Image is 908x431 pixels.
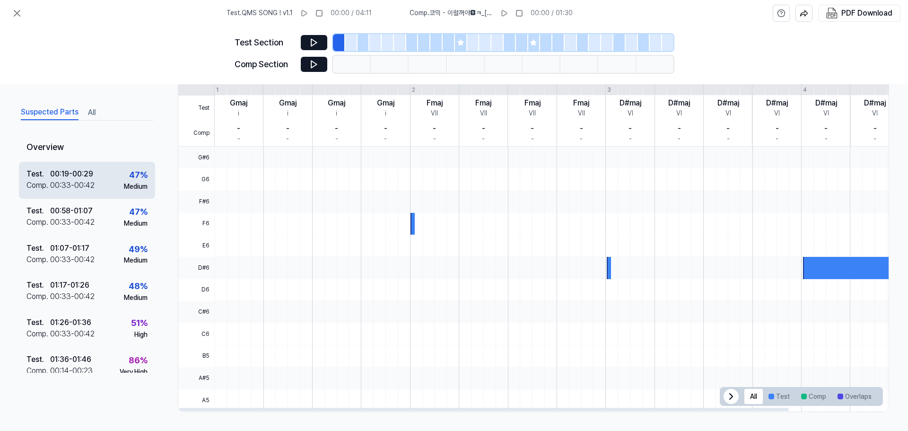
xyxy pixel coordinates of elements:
div: - [776,134,778,144]
span: Test . QMS SONG ! v1.1 [227,9,293,18]
div: - [678,123,681,134]
div: 01:17 - 01:26 [50,280,89,291]
span: C#6 [178,301,214,323]
div: VI [676,109,682,118]
span: E6 [178,235,214,257]
div: Overview [19,134,155,162]
div: - [727,134,730,144]
div: i [385,109,386,118]
button: All [744,389,763,404]
img: share [800,9,808,18]
div: D#maj [815,97,837,109]
button: Suspected Parts [21,105,79,120]
span: Comp . 코믹 - 이럴꺼야ㅋ_[PERSON_NAME] [410,9,493,18]
div: Medium [124,219,148,229]
div: 00:33 - 00:42 [50,254,95,265]
span: B5 [178,345,214,368]
div: VI [725,109,731,118]
div: VII [480,109,487,118]
div: Medium [124,256,148,265]
div: Comp . [26,180,50,191]
span: Comp [178,121,214,146]
div: - [433,123,436,134]
div: 01:07 - 01:17 [50,242,89,254]
div: - [873,123,877,134]
div: 00:14 - 00:23 [50,365,93,377]
div: - [678,134,681,144]
div: - [335,123,338,134]
div: High [134,330,148,340]
div: 51 % [131,317,148,330]
div: - [237,134,240,144]
div: 47 % [129,168,148,182]
span: G#6 [178,147,214,169]
span: C6 [178,323,214,345]
div: Comp . [26,217,50,228]
div: - [384,134,387,144]
div: D#maj [668,97,690,109]
svg: help [777,9,786,18]
div: Test . [26,317,50,328]
div: Gmaj [230,97,247,109]
div: Test . [26,354,50,365]
div: 00:33 - 00:42 [50,328,95,339]
button: PDF Download [824,5,894,21]
div: 4 [803,86,807,94]
div: - [433,134,436,144]
div: Medium [124,182,148,191]
button: All [88,105,96,120]
span: D6 [178,279,214,301]
div: VI [823,109,829,118]
div: Test . [26,280,50,291]
div: D#maj [620,97,641,109]
div: 00:00 / 04:11 [331,9,372,18]
div: 00:33 - 00:42 [50,217,95,228]
div: Comp . [26,365,50,377]
div: VII [431,109,438,118]
div: VI [774,109,780,118]
div: Very High [120,367,148,377]
div: D#maj [717,97,739,109]
div: - [825,134,828,144]
div: - [580,123,583,134]
div: - [286,134,289,144]
div: Gmaj [328,97,345,109]
div: VI [628,109,633,118]
span: F#6 [178,191,214,213]
div: - [335,134,338,144]
div: Test . [26,168,50,180]
div: VII [529,109,536,118]
div: i [336,109,337,118]
div: VI [872,109,878,118]
div: Test . [26,205,50,217]
div: Gmaj [377,97,394,109]
div: VII [578,109,585,118]
div: 48 % [129,280,148,293]
div: Test Section [235,36,295,50]
div: Medium [124,293,148,302]
div: 00:33 - 00:42 [50,291,95,302]
div: 00:33 - 00:42 [50,180,95,191]
span: D#6 [178,257,214,279]
div: 2 [412,86,415,94]
div: Gmaj [279,97,297,109]
div: 00:58 - 01:07 [50,205,93,217]
div: Fmaj [427,97,443,109]
span: A#5 [178,367,214,389]
div: - [629,123,632,134]
div: - [531,123,534,134]
div: Comp . [26,328,50,339]
div: - [531,134,534,144]
span: Test [178,96,214,121]
div: Fmaj [524,97,541,109]
div: - [482,123,485,134]
div: Fmaj [475,97,491,109]
div: 00:00 / 01:30 [531,9,573,18]
div: - [482,134,485,144]
div: 86 % [129,353,148,367]
div: 01:26 - 01:36 [50,317,91,328]
div: Fmaj [573,97,589,109]
span: A5 [178,389,214,412]
button: help [773,5,790,22]
div: Comp Section [235,58,295,71]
